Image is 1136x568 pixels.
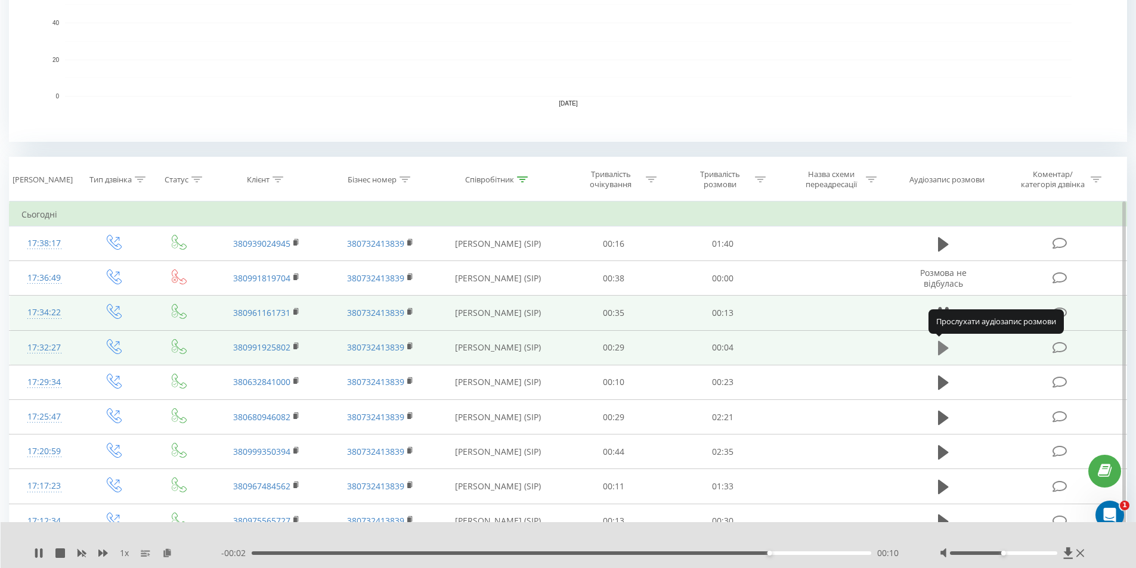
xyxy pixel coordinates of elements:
div: Тривалість розмови [688,169,752,190]
text: 40 [52,20,60,26]
div: 17:34:22 [21,301,67,324]
td: 00:11 [559,469,668,504]
a: 380939024945 [233,238,290,249]
td: [PERSON_NAME] (SIP) [437,296,559,330]
a: 380732413839 [347,342,404,353]
div: Тип дзвінка [89,175,132,185]
td: 00:10 [559,365,668,399]
a: 380632841000 [233,376,290,387]
a: 380732413839 [347,307,404,318]
td: [PERSON_NAME] (SIP) [437,365,559,399]
td: 02:35 [668,434,778,469]
td: [PERSON_NAME] (SIP) [437,434,559,469]
td: 02:21 [668,400,778,434]
a: 380732413839 [347,238,404,249]
a: 380732413839 [347,480,404,492]
td: 00:35 [559,296,668,330]
div: Коментар/категорія дзвінка [1018,169,1088,190]
td: 00:13 [668,296,778,330]
div: 17:12:34 [21,510,67,533]
span: 1 x [120,547,129,559]
td: [PERSON_NAME] (SIP) [437,261,559,296]
div: 17:25:47 [21,405,67,429]
a: 380732413839 [347,272,404,284]
div: 17:20:59 [21,440,67,463]
a: 380680946082 [233,411,290,423]
div: Назва схеми переадресації [799,169,863,190]
a: 380991819704 [233,272,290,284]
div: 17:38:17 [21,232,67,255]
text: 0 [55,93,59,100]
div: 17:17:23 [21,474,67,498]
div: Бізнес номер [348,175,397,185]
a: 380732413839 [347,515,404,526]
td: 00:13 [559,504,668,538]
text: 20 [52,57,60,63]
td: Сьогодні [10,203,1127,226]
a: 380991925802 [233,342,290,353]
div: [PERSON_NAME] [13,175,73,185]
td: 00:29 [559,400,668,434]
td: [PERSON_NAME] (SIP) [437,226,559,261]
span: 1 [1120,501,1129,510]
span: - 00:02 [221,547,252,559]
td: 00:44 [559,434,668,469]
div: 17:32:27 [21,336,67,359]
a: 380999350394 [233,446,290,457]
a: 380967484562 [233,480,290,492]
div: Тривалість очікування [579,169,643,190]
a: 380732413839 [347,446,404,457]
td: 00:00 [668,261,778,296]
td: 00:23 [668,365,778,399]
div: Клієнт [247,175,270,185]
td: 00:04 [668,330,778,365]
td: [PERSON_NAME] (SIP) [437,504,559,538]
td: 00:30 [668,504,778,538]
div: 17:29:34 [21,371,67,394]
td: 00:38 [559,261,668,296]
td: [PERSON_NAME] (SIP) [437,330,559,365]
a: 380732413839 [347,376,404,387]
iframe: Intercom live chat [1095,501,1124,529]
td: 00:16 [559,226,668,261]
td: 01:33 [668,469,778,504]
td: [PERSON_NAME] (SIP) [437,469,559,504]
td: [PERSON_NAME] (SIP) [437,400,559,434]
div: Аудіозапис розмови [909,175,985,185]
a: 380961161731 [233,307,290,318]
span: 00:10 [877,547,899,559]
a: 380975565727 [233,515,290,526]
a: 380732413839 [347,411,404,423]
td: 01:40 [668,226,778,261]
td: 00:29 [559,330,668,365]
text: [DATE] [559,100,578,107]
div: Прослухати аудіозапис розмови [928,309,1064,333]
span: Розмова не відбулась [920,267,967,289]
div: Статус [165,175,188,185]
div: Accessibility label [767,551,772,555]
div: Співробітник [465,175,514,185]
div: 17:36:49 [21,266,67,290]
div: Accessibility label [1001,551,1006,555]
